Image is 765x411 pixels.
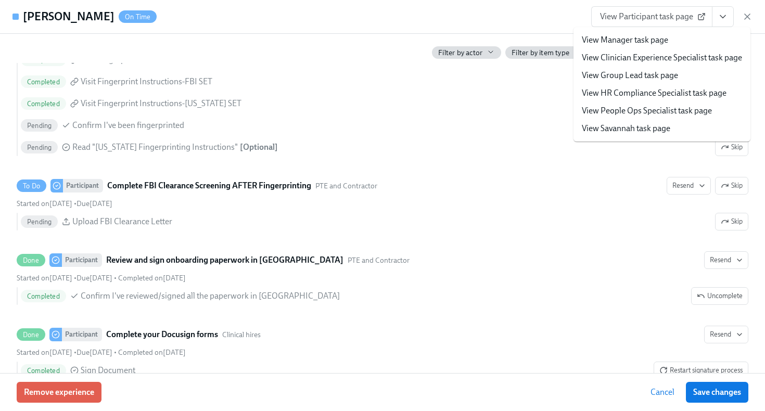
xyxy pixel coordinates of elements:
[512,48,569,58] span: Filter by item type
[222,330,261,340] span: This task uses the "Clinical hires" audience
[21,78,66,86] span: Completed
[704,251,748,269] button: DoneParticipantReview and sign onboarding paperwork in [GEOGRAPHIC_DATA]PTE and ContractorStarted...
[582,34,668,46] a: View Manager task page
[17,256,45,264] span: Done
[76,274,112,282] span: Thursday, September 25th 2025, 8:00 am
[81,365,135,376] span: Sign Document
[582,123,670,134] a: View Savannah task page
[72,142,238,153] span: Read "[US_STATE] Fingerprinting Instructions"
[17,382,101,403] button: Remove experience
[432,46,501,59] button: Filter by actor
[686,382,748,403] button: Save changes
[693,387,741,397] span: Save changes
[21,122,58,130] span: Pending
[17,182,46,190] span: To Do
[591,6,712,27] a: View Participant task page
[17,348,186,357] div: • •
[81,76,212,87] span: Visit Fingerprint Instructions-FBI SET
[582,70,678,81] a: View Group Lead task page
[672,181,705,191] span: Resend
[63,179,103,192] div: Participant
[348,255,410,265] span: This task uses the "PTE and Contractor" audience
[704,326,748,343] button: DoneParticipantComplete your Docusign formsClinical hiresStarted on[DATE] •Due[DATE] • Completed ...
[81,290,340,302] span: Confirm I've reviewed/signed all the paperwork in [GEOGRAPHIC_DATA]
[62,328,102,341] div: Participant
[118,274,186,282] span: Monday, September 15th 2025, 9:58 am
[582,52,742,63] a: View Clinician Experience Specialist task page
[667,177,711,195] button: To DoParticipantComplete FBI Clearance Screening AFTER FingerprintingPTE and ContractorSkipStarte...
[721,216,743,227] span: Skip
[582,87,726,99] a: View HR Compliance Specialist task page
[712,6,734,27] button: View task page
[106,254,343,266] strong: Review and sign onboarding paperwork in [GEOGRAPHIC_DATA]
[17,274,72,282] span: Monday, September 15th 2025, 8:53 am
[17,199,112,209] div: •
[691,287,748,305] button: DoneParticipantReview and sign onboarding paperwork in [GEOGRAPHIC_DATA]PTE and ContractorResendS...
[21,144,58,151] span: Pending
[438,48,482,58] span: Filter by actor
[315,181,377,191] span: This task uses the "PTE and Contractor" audience
[107,179,311,192] strong: Complete FBI Clearance Screening AFTER Fingerprinting
[600,11,704,22] span: View Participant task page
[715,138,748,156] button: To DoParticipantGet fingerprintedPTE and ContractorResendSkipStarted on[DATE] •Due[DATE] Complete...
[21,292,66,300] span: Completed
[24,387,94,397] span: Remove experience
[17,331,45,339] span: Done
[81,98,241,109] span: Visit Fingerprint Instructions-[US_STATE] SET
[21,100,66,108] span: Completed
[17,348,72,357] span: Monday, September 15th 2025, 8:53 am
[62,253,102,267] div: Participant
[654,362,748,379] button: DoneParticipantComplete your Docusign formsClinical hiresResendStarted on[DATE] •Due[DATE] • Comp...
[23,9,114,24] h4: [PERSON_NAME]
[715,177,748,195] button: To DoParticipantComplete FBI Clearance Screening AFTER FingerprintingPTE and ContractorResendStar...
[76,348,112,357] span: Monday, September 22nd 2025, 8:00 am
[710,255,743,265] span: Resend
[659,365,743,376] span: Restart signature process
[721,181,743,191] span: Skip
[721,142,743,152] span: Skip
[715,213,748,230] button: To DoParticipantComplete FBI Clearance Screening AFTER FingerprintingPTE and ContractorResendSkip...
[72,120,184,131] span: Confirm I've been fingerprinted
[710,329,743,340] span: Resend
[72,216,172,227] span: Upload FBI Clearance Letter
[76,199,112,208] span: Thursday, September 25th 2025, 8:00 am
[118,348,186,357] span: Monday, September 15th 2025, 9:26 am
[582,105,712,117] a: View People Ops Specialist task page
[651,387,674,397] span: Cancel
[643,382,682,403] button: Cancel
[21,367,66,375] span: Completed
[697,291,743,301] span: Uncomplete
[119,13,157,21] span: On Time
[17,273,186,283] div: • •
[240,142,278,153] div: [ Optional ]
[505,46,588,59] button: Filter by item type
[21,218,58,226] span: Pending
[106,328,218,341] strong: Complete your Docusign forms
[17,199,72,208] span: Monday, September 15th 2025, 8:53 am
